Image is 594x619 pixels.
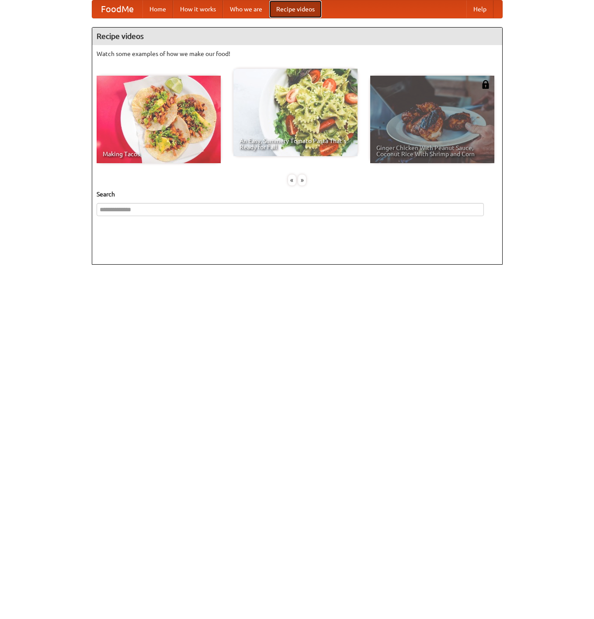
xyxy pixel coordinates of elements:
a: How it works [173,0,223,18]
a: Making Tacos [97,76,221,163]
span: An Easy, Summery Tomato Pasta That's Ready for Fall [240,138,351,150]
div: « [288,175,296,185]
a: An Easy, Summery Tomato Pasta That's Ready for Fall [233,69,358,156]
a: Home [142,0,173,18]
h4: Recipe videos [92,28,502,45]
div: » [298,175,306,185]
a: Recipe videos [269,0,322,18]
span: Making Tacos [103,151,215,157]
a: Help [466,0,493,18]
a: Who we are [223,0,269,18]
img: 483408.png [481,80,490,89]
h5: Search [97,190,498,199]
p: Watch some examples of how we make our food! [97,49,498,58]
a: FoodMe [92,0,142,18]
